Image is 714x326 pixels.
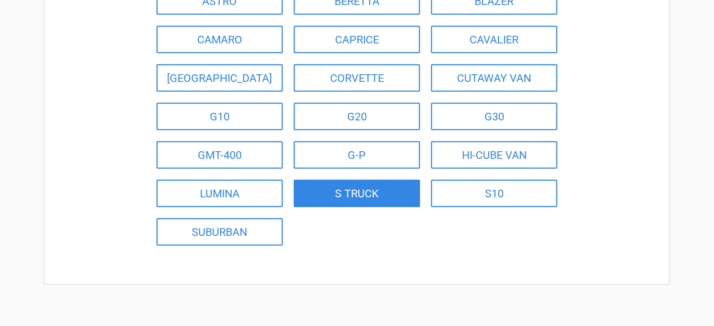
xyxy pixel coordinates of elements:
a: [GEOGRAPHIC_DATA] [157,64,283,92]
a: CAVALIER [431,26,557,53]
a: CORVETTE [294,64,420,92]
a: CAPRICE [294,26,420,53]
a: CUTAWAY VAN [431,64,557,92]
a: GMT-400 [157,141,283,169]
a: SUBURBAN [157,218,283,246]
a: CAMARO [157,26,283,53]
a: HI-CUBE VAN [431,141,557,169]
a: G20 [294,103,420,130]
a: S10 [431,180,557,207]
a: G-P [294,141,420,169]
a: G30 [431,103,557,130]
a: G10 [157,103,283,130]
a: LUMINA [157,180,283,207]
a: S TRUCK [294,180,420,207]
